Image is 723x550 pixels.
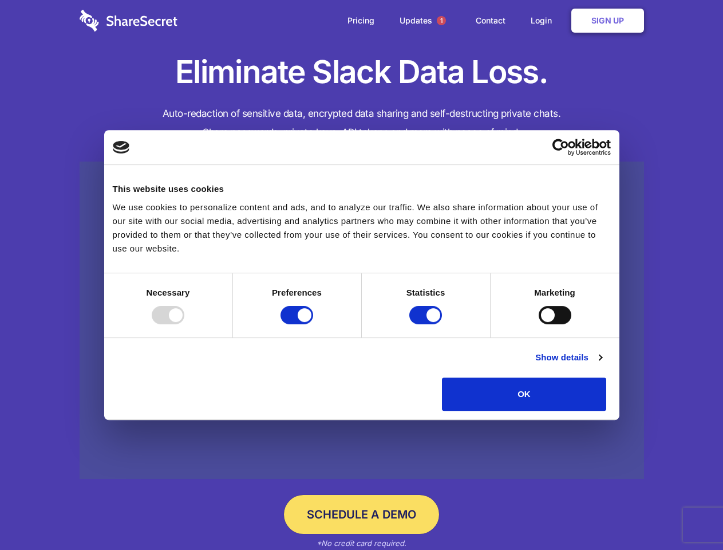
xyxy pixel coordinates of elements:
em: *No credit card required. [317,539,406,548]
a: Usercentrics Cookiebot - opens in a new window [511,139,611,156]
strong: Necessary [147,288,190,297]
span: 1 [437,16,446,25]
a: Schedule a Demo [284,495,439,534]
h1: Eliminate Slack Data Loss. [80,52,644,93]
strong: Marketing [534,288,575,297]
a: Contact [464,3,517,38]
a: Sign Up [571,9,644,33]
button: OK [442,378,606,411]
h4: Auto-redaction of sensitive data, encrypted data sharing and self-destructing private chats. Shar... [80,104,644,142]
a: Login [519,3,569,38]
div: This website uses cookies [113,182,611,196]
img: logo-wordmark-white-trans-d4663122ce5f474addd5e946df7df03e33cb6a1c49d2221995e7729f52c070b2.svg [80,10,177,32]
a: Show details [535,351,602,364]
a: Pricing [336,3,386,38]
img: logo [113,141,130,154]
strong: Preferences [272,288,322,297]
a: Wistia video thumbnail [80,162,644,480]
strong: Statistics [406,288,445,297]
div: We use cookies to personalize content and ads, and to analyze our traffic. We also share informat... [113,201,611,256]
